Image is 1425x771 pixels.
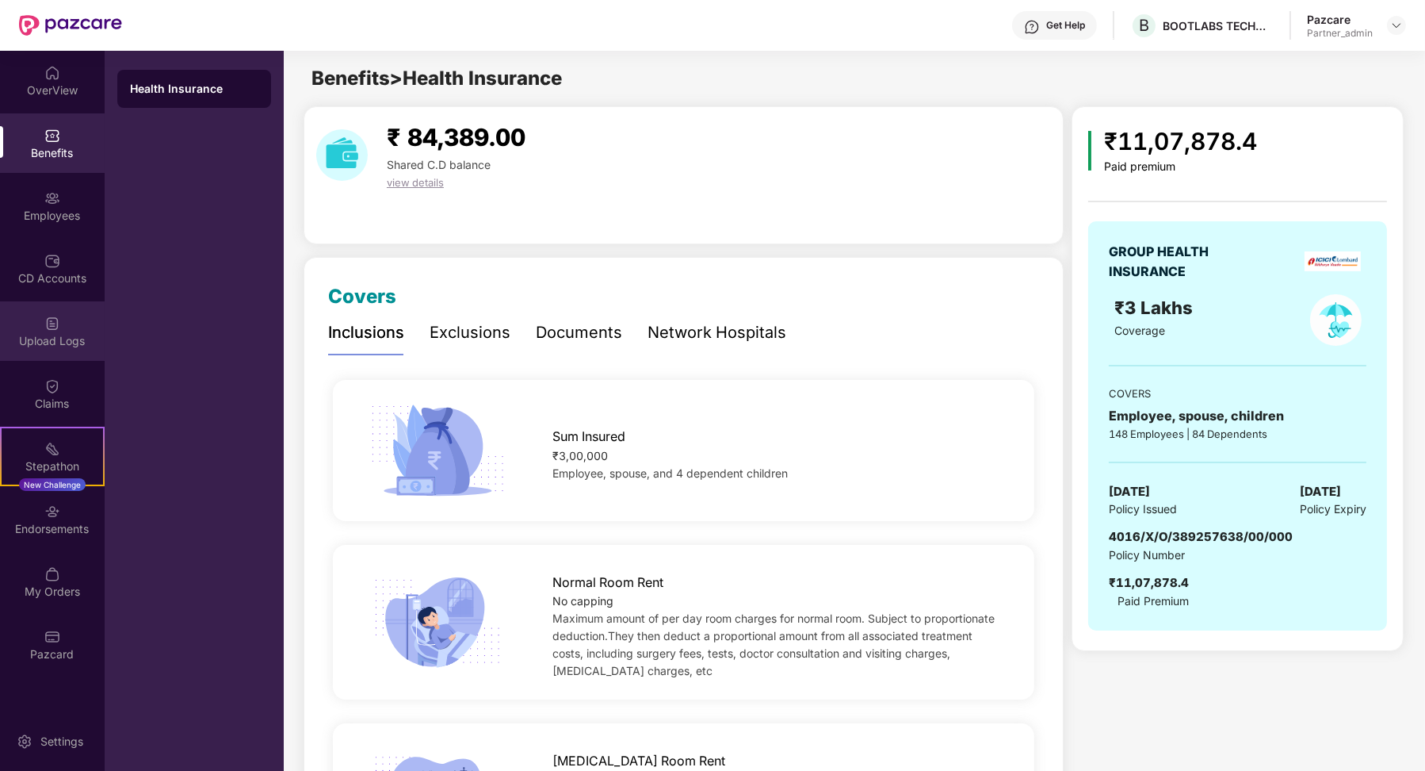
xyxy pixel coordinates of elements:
div: Documents [536,320,622,345]
span: [DATE] [1300,482,1341,501]
span: B [1139,16,1149,35]
div: New Challenge [19,478,86,491]
span: Normal Room Rent [552,573,663,593]
div: Paid premium [1104,160,1257,174]
img: svg+xml;base64,PHN2ZyBpZD0iRW1wbG95ZWVzIiB4bWxucz0iaHR0cDovL3d3dy53My5vcmcvMjAwMC9zdmciIHdpZHRoPS... [44,190,60,206]
img: icon [365,572,510,673]
img: insurerLogo [1305,251,1361,271]
div: Stepathon [2,458,103,474]
div: Get Help [1046,19,1085,32]
span: Coverage [1114,324,1165,337]
img: svg+xml;base64,PHN2ZyBpZD0iQ2xhaW0iIHhtbG5zPSJodHRwOi8vd3d3LnczLm9yZy8yMDAwL3N2ZyIgd2lkdGg9IjIwIi... [44,378,60,394]
img: icon [1088,131,1092,171]
span: Benefits > Health Insurance [311,67,562,90]
span: [DATE] [1109,482,1150,501]
img: svg+xml;base64,PHN2ZyBpZD0iSGVscC0zMngzMiIgeG1sbnM9Imh0dHA6Ly93d3cudzMub3JnLzIwMDAvc3ZnIiB3aWR0aD... [1024,19,1040,35]
img: download [316,129,368,181]
span: view details [387,176,444,189]
img: svg+xml;base64,PHN2ZyBpZD0iRW5kb3JzZW1lbnRzIiB4bWxucz0iaHR0cDovL3d3dy53My5vcmcvMjAwMC9zdmciIHdpZH... [44,504,60,520]
span: Employee, spouse, and 4 dependent children [552,466,788,480]
span: ₹ 84,389.00 [387,123,525,152]
span: Maximum amount of per day room charges for normal room. Subject to proportionate deduction.They t... [552,612,995,677]
img: svg+xml;base64,PHN2ZyB4bWxucz0iaHR0cDovL3d3dy53My5vcmcvMjAwMC9zdmciIHdpZHRoPSIyMSIgaGVpZ2h0PSIyMC... [44,441,60,457]
span: Policy Issued [1109,501,1177,518]
span: Covers [328,285,396,308]
div: Health Insurance [130,81,258,97]
span: ₹3 Lakhs [1114,297,1198,318]
span: Shared C.D balance [387,158,491,171]
img: New Pazcare Logo [19,15,122,36]
span: Sum Insured [552,427,625,447]
img: svg+xml;base64,PHN2ZyBpZD0iQmVuZWZpdHMiIHhtbG5zPSJodHRwOi8vd3d3LnczLm9yZy8yMDAwL3N2ZyIgd2lkdGg9Ij... [44,128,60,144]
div: Network Hospitals [648,320,786,345]
img: svg+xml;base64,PHN2ZyBpZD0iTXlfT3JkZXJzIiBkYXRhLW5hbWU9Ik15IE9yZGVycyIgeG1sbnM9Imh0dHA6Ly93d3cudz... [44,566,60,582]
span: 4016/X/O/389257638/00/000 [1109,529,1293,544]
div: ₹3,00,000 [552,447,1003,465]
div: Employee, spouse, children [1109,406,1366,426]
div: GROUP HEALTH INSURANCE [1109,242,1247,282]
div: ₹11,07,878.4 [1109,573,1189,593]
span: Policy Expiry [1300,501,1366,518]
img: svg+xml;base64,PHN2ZyBpZD0iUGF6Y2FyZCIgeG1sbnM9Imh0dHA6Ly93d3cudzMub3JnLzIwMDAvc3ZnIiB3aWR0aD0iMj... [44,629,60,645]
div: Partner_admin [1307,27,1373,40]
div: Settings [36,734,88,750]
img: svg+xml;base64,PHN2ZyBpZD0iQ0RfQWNjb3VudHMiIGRhdGEtbmFtZT0iQ0QgQWNjb3VudHMiIHhtbG5zPSJodHRwOi8vd3... [44,253,60,269]
span: Paid Premium [1117,593,1189,610]
img: svg+xml;base64,PHN2ZyBpZD0iU2V0dGluZy0yMHgyMCIgeG1sbnM9Imh0dHA6Ly93d3cudzMub3JnLzIwMDAvc3ZnIiB3aW... [17,734,32,750]
img: svg+xml;base64,PHN2ZyBpZD0iRHJvcGRvd24tMzJ4MzIiIHhtbG5zPSJodHRwOi8vd3d3LnczLm9yZy8yMDAwL3N2ZyIgd2... [1390,19,1403,32]
div: 148 Employees | 84 Dependents [1109,426,1366,442]
div: ₹11,07,878.4 [1104,123,1257,160]
img: svg+xml;base64,PHN2ZyBpZD0iVXBsb2FkX0xvZ3MiIGRhdGEtbmFtZT0iVXBsb2FkIExvZ3MiIHhtbG5zPSJodHRwOi8vd3... [44,316,60,332]
div: No capping [552,593,1003,610]
div: Exclusions [430,320,510,345]
div: Pazcare [1307,12,1373,27]
div: COVERS [1109,385,1366,401]
span: [MEDICAL_DATA] Room Rent [552,751,725,771]
div: Inclusions [328,320,404,345]
img: icon [365,400,510,501]
img: svg+xml;base64,PHN2ZyBpZD0iSG9tZSIgeG1sbnM9Imh0dHA6Ly93d3cudzMub3JnLzIwMDAvc3ZnIiB3aWR0aD0iMjAiIG... [44,65,60,81]
span: Policy Number [1109,548,1185,562]
img: policyIcon [1310,294,1362,346]
div: BOOTLABS TECHNOLOGIES PRIVATE LIMITED [1163,18,1274,33]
